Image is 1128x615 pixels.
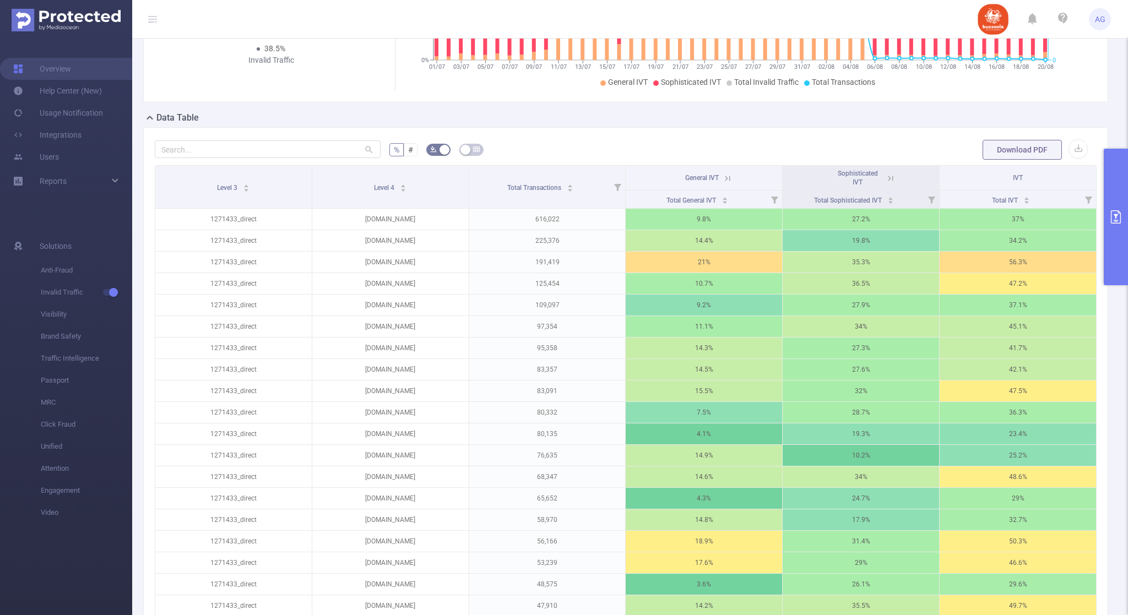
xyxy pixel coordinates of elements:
[469,295,626,315] p: 109,097
[469,423,626,444] p: 80,135
[608,78,648,86] span: General IVT
[685,174,719,182] span: General IVT
[940,230,1096,251] p: 34.2%
[666,197,718,204] span: Total General IVT
[13,146,59,168] a: Users
[1095,8,1105,30] span: AG
[41,436,132,458] span: Unified
[400,187,406,191] i: icon: caret-down
[40,177,67,186] span: Reports
[13,124,82,146] a: Integrations
[469,380,626,401] p: 83,091
[155,380,312,401] p: 1271433_direct
[626,402,782,423] p: 7.5%
[838,170,878,186] span: Sophisticated IVT
[672,63,688,70] tspan: 21/07
[783,402,939,423] p: 28.7%
[469,359,626,380] p: 83,357
[783,552,939,573] p: 29%
[722,199,728,203] i: icon: caret-down
[550,63,566,70] tspan: 11/07
[469,531,626,552] p: 56,166
[626,445,782,466] p: 14.9%
[940,509,1096,530] p: 32.7%
[430,146,437,153] i: icon: bg-colors
[661,78,721,86] span: Sophisticated IVT
[312,252,469,273] p: [DOMAIN_NAME]
[1053,57,1056,64] tspan: 0
[217,184,239,192] span: Level 3
[243,183,250,186] i: icon: caret-up
[940,552,1096,573] p: 46.6%
[940,445,1096,466] p: 25.2%
[626,230,782,251] p: 14.4%
[507,184,563,192] span: Total Transactions
[940,488,1096,509] p: 29%
[888,199,894,203] i: icon: caret-down
[783,316,939,337] p: 34%
[312,488,469,509] p: [DOMAIN_NAME]
[783,488,939,509] p: 24.7%
[623,63,639,70] tspan: 17/07
[453,63,469,70] tspan: 03/07
[243,183,250,189] div: Sort
[41,480,132,502] span: Engagement
[243,187,250,191] i: icon: caret-down
[312,552,469,573] p: [DOMAIN_NAME]
[312,209,469,230] p: [DOMAIN_NAME]
[567,187,573,191] i: icon: caret-down
[41,259,132,281] span: Anti-Fraud
[940,423,1096,444] p: 23.4%
[312,466,469,487] p: [DOMAIN_NAME]
[940,316,1096,337] p: 45.1%
[155,295,312,315] p: 1271433_direct
[469,402,626,423] p: 80,332
[400,183,406,189] div: Sort
[783,423,939,444] p: 19.3%
[887,195,894,202] div: Sort
[155,552,312,573] p: 1271433_direct
[940,252,1096,273] p: 56.3%
[626,531,782,552] p: 18.9%
[1013,174,1023,182] span: IVT
[696,63,712,70] tspan: 23/07
[312,359,469,380] p: [DOMAIN_NAME]
[940,359,1096,380] p: 42.1%
[915,63,931,70] tspan: 10/08
[312,316,469,337] p: [DOMAIN_NAME]
[722,195,728,199] i: icon: caret-up
[155,252,312,273] p: 1271433_direct
[469,316,626,337] p: 97,354
[818,63,834,70] tspan: 02/08
[312,509,469,530] p: [DOMAIN_NAME]
[769,63,785,70] tspan: 29/07
[626,316,782,337] p: 11.1%
[469,230,626,251] p: 225,376
[469,252,626,273] p: 191,419
[720,63,736,70] tspan: 25/07
[992,197,1019,204] span: Total IVT
[312,402,469,423] p: [DOMAIN_NAME]
[783,359,939,380] p: 27.6%
[155,338,312,358] p: 1271433_direct
[626,359,782,380] p: 14.5%
[41,303,132,325] span: Visibility
[394,145,399,154] span: %
[312,273,469,294] p: [DOMAIN_NAME]
[599,63,615,70] tspan: 15/07
[783,445,939,466] p: 10.2%
[626,273,782,294] p: 10.7%
[400,183,406,186] i: icon: caret-up
[888,195,894,199] i: icon: caret-up
[41,369,132,391] span: Passport
[1081,191,1096,208] i: Filter menu
[626,488,782,509] p: 4.3%
[940,574,1096,595] p: 29.6%
[940,273,1096,294] p: 47.2%
[626,252,782,273] p: 21%
[812,78,875,86] span: Total Transactions
[783,531,939,552] p: 31.4%
[867,63,883,70] tspan: 06/08
[814,197,883,204] span: Total Sophisticated IVT
[41,413,132,436] span: Click Fraud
